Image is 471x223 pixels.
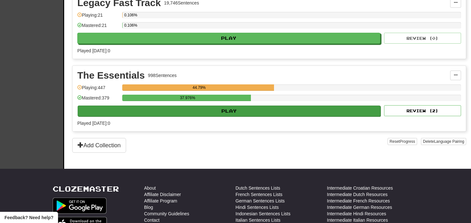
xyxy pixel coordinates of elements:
span: Open feedback widget [4,214,53,221]
a: German Sentences Lists [235,198,285,204]
button: ResetProgress [388,138,417,145]
a: About [144,185,156,191]
button: Review (2) [384,105,461,116]
div: Mastered: 21 [77,22,119,33]
a: French Sentences Lists [235,191,282,198]
a: Intermediate Croatian Resources [327,185,393,191]
span: Language Pairing [434,139,464,144]
span: Progress [400,139,415,144]
a: Clozemaster [53,185,119,193]
div: The Essentials [77,71,145,80]
button: Add Collection [72,138,126,153]
a: Blog [144,204,153,210]
span: Played [DATE]: 0 [77,48,110,53]
a: Dutch Sentences Lists [235,185,280,191]
a: Indonesian Sentences Lists [235,210,290,217]
a: Affiliate Disclaimer [144,191,181,198]
div: Playing: 21 [77,12,119,22]
a: Hindi Sentences Lists [235,204,279,210]
div: Playing: 447 [77,84,119,95]
img: Get it on Google Play [53,198,107,214]
a: Intermediate German Resources [327,204,392,210]
div: Mastered: 379 [77,95,119,105]
a: Intermediate Dutch Resources [327,191,388,198]
div: 998 Sentences [148,72,177,79]
div: 44.79% [124,84,274,91]
a: Intermediate French Resources [327,198,390,204]
span: Played [DATE]: 0 [77,121,110,126]
button: Review (0) [384,33,461,44]
a: Affiliate Program [144,198,177,204]
button: Play [78,106,381,116]
button: Play [77,33,380,44]
a: Intermediate Hindi Resources [327,210,386,217]
div: 37.976% [124,95,251,101]
button: DeleteLanguage Pairing [421,138,466,145]
a: Community Guidelines [144,210,189,217]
